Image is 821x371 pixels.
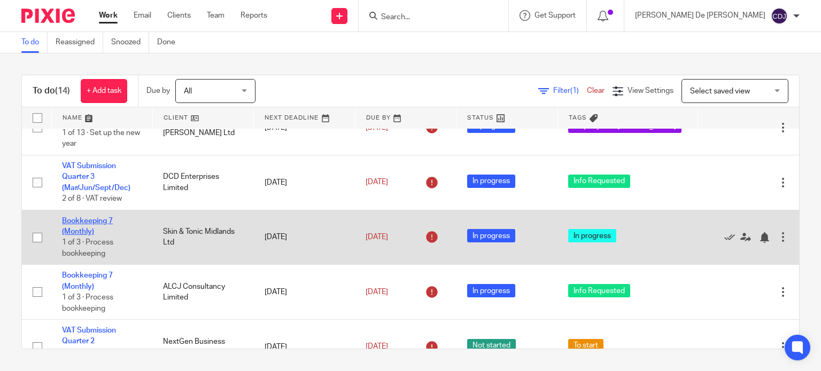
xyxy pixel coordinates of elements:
span: View Settings [628,87,673,94]
span: Info Requested [568,175,630,188]
span: 1 of 3 · Process bookkeeping [62,294,113,312]
a: Mark as done [724,232,740,242]
a: Done [157,32,183,53]
a: Email [134,10,151,21]
span: [DATE] [366,179,388,186]
span: [DATE] [366,124,388,131]
span: Not started [467,339,516,352]
p: Due by [146,85,170,96]
a: Clear [587,87,605,94]
td: ALCJ Consultancy Limited [152,265,253,320]
span: [DATE] [366,343,388,351]
td: [DATE] [254,210,355,265]
img: svg%3E [771,7,788,25]
a: Work [99,10,118,21]
img: Pixie [21,9,75,23]
span: Get Support [535,12,576,19]
span: In progress [467,175,515,188]
a: VAT Submission Quarter 2 (Feb/May/Aug/Nov) [62,327,129,356]
span: Select saved view [690,88,750,95]
a: Bookkeeping 7 (Monthly) [62,217,113,235]
a: Clients [167,10,191,21]
td: DCD Enterprises Limited [152,155,253,210]
a: Reports [241,10,267,21]
span: (1) [570,87,579,94]
span: 1 of 3 · Process bookkeeping [62,239,113,257]
a: Reassigned [56,32,103,53]
a: + Add task [81,79,127,103]
h1: To do [33,85,70,97]
input: Search [380,13,476,22]
span: Filter [553,87,587,94]
td: Skin & Tonic Midlands Ltd [152,210,253,265]
span: Tags [569,115,587,121]
a: Snoozed [111,32,149,53]
span: (14) [55,86,70,95]
td: [DATE] [254,155,355,210]
a: To do [21,32,48,53]
span: To start [568,339,603,352]
span: 2 of 8 · VAT review [62,195,122,202]
span: All [184,88,192,95]
a: Bookkeeping 7 (Monthly) [62,272,113,290]
span: [DATE] [366,233,388,241]
span: 1 of 13 · Set up the new year [62,129,140,148]
span: [DATE] [366,288,388,296]
span: In progress [467,229,515,242]
td: [DATE] [254,265,355,320]
span: Info Requested [568,284,630,297]
span: In progress [467,284,515,297]
a: Team [207,10,224,21]
span: In progress [568,229,616,242]
p: [PERSON_NAME] De [PERSON_NAME] [635,10,765,21]
a: VAT Submission Quarter 3 (Mar/Jun/Sept/Dec) [62,162,130,192]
